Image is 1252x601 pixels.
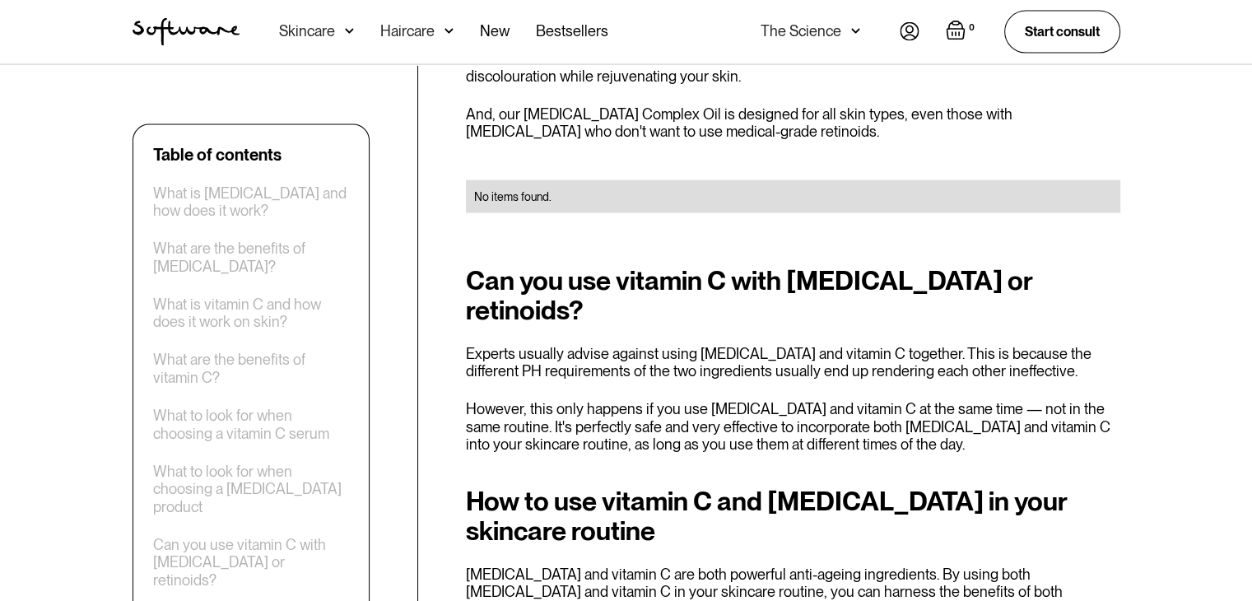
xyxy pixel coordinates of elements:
[466,345,1120,380] p: Experts usually advise against using [MEDICAL_DATA] and vitamin C together. This is because the d...
[466,487,1120,546] h2: How to use vitamin C and [MEDICAL_DATA] in your skincare routine
[153,184,349,219] a: What is [MEDICAL_DATA] and how does it work?
[153,462,349,515] a: What to look for when choosing a [MEDICAL_DATA] product
[380,23,435,40] div: Haircare
[466,400,1120,454] p: However, this only happens if you use [MEDICAL_DATA] and vitamin C at the same time — not in the ...
[153,535,349,589] a: Can you use vitamin C with [MEDICAL_DATA] or retinoids?
[133,18,240,46] img: Software Logo
[153,144,282,164] div: Table of contents
[761,23,841,40] div: The Science
[153,351,349,386] a: What are the benefits of vitamin C?
[444,23,454,40] img: arrow down
[345,23,354,40] img: arrow down
[153,406,349,441] a: What to look for when choosing a vitamin C serum
[466,49,1120,85] p: The oil is a lightweight and fast-absorbing product that can effectively combat fine lines and di...
[851,23,860,40] img: arrow down
[153,295,349,330] a: What is vitamin C and how does it work on skin?
[466,105,1120,141] p: And, our [MEDICAL_DATA] Complex Oil is designed for all skin types, even those with [MEDICAL_DATA...
[153,240,349,275] a: What are the benefits of [MEDICAL_DATA]?
[946,21,978,44] a: Open empty cart
[133,18,240,46] a: home
[1004,11,1120,53] a: Start consult
[279,23,335,40] div: Skincare
[474,189,1112,205] div: No items found.
[966,21,978,35] div: 0
[466,266,1120,325] h2: Can you use vitamin C with [MEDICAL_DATA] or retinoids?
